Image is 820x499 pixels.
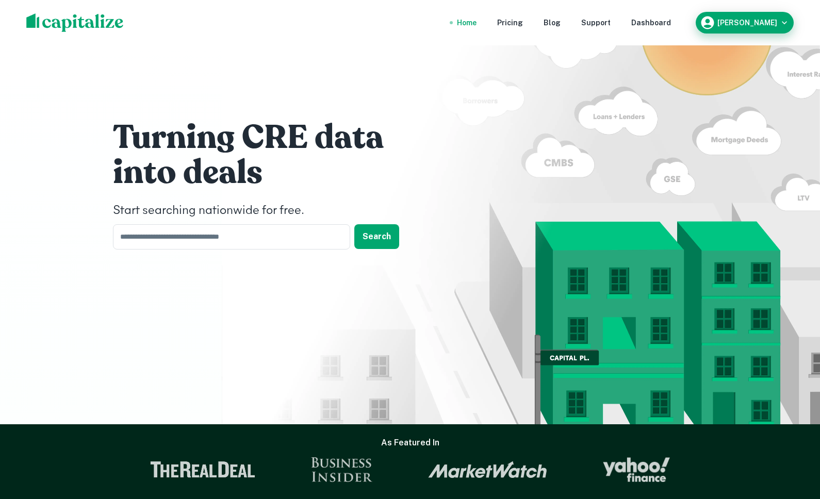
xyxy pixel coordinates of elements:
img: Market Watch [428,461,547,478]
h1: Turning CRE data [113,117,422,158]
h1: into deals [113,152,422,193]
button: Search [354,224,399,249]
img: Yahoo Finance [603,457,670,482]
img: Business Insider [311,457,373,482]
a: Pricing [497,17,523,28]
h6: [PERSON_NAME] [717,19,777,26]
a: Blog [544,17,561,28]
iframe: Chat Widget [768,417,820,466]
a: Dashboard [631,17,671,28]
a: Support [581,17,611,28]
img: The Real Deal [150,461,255,478]
h4: Start searching nationwide for free. [113,202,422,220]
button: [PERSON_NAME] [696,12,794,34]
h6: As Featured In [381,437,439,449]
img: capitalize-logo.png [26,13,124,32]
a: Home [457,17,477,28]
